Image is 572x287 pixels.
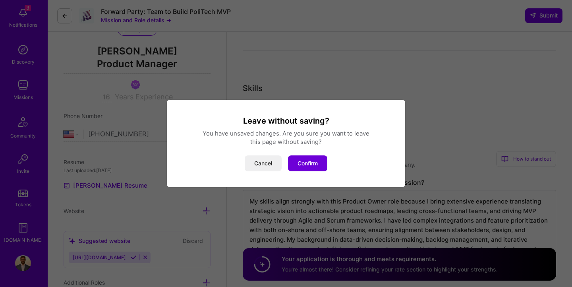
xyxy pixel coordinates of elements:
button: Confirm [288,155,327,171]
div: You have unsaved changes. Are you sure you want to leave [176,129,396,138]
div: this page without saving? [176,138,396,146]
button: Cancel [245,155,282,171]
div: modal [167,100,405,187]
h3: Leave without saving? [176,116,396,126]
